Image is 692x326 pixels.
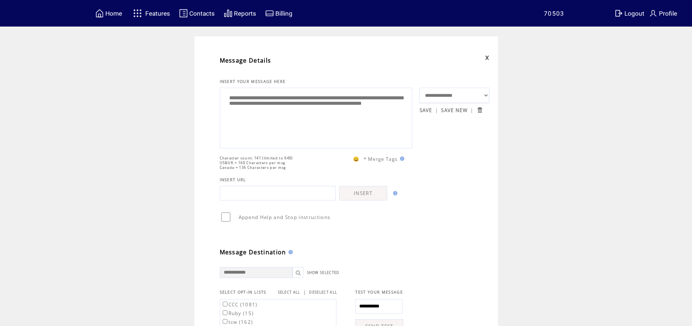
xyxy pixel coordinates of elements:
[309,290,337,295] a: DESELECT ALL
[239,214,331,220] span: Append Help and Stop instructions
[398,156,404,161] img: help.gif
[220,56,271,64] span: Message Details
[303,289,306,295] span: |
[353,156,360,162] span: 😀
[278,290,300,295] a: SELECT ALL
[275,10,292,17] span: Billing
[220,79,286,84] span: INSERT YOUR MESSAGE HERE
[435,107,438,114] span: |
[441,107,468,114] a: SAVE NEW
[130,6,171,20] a: Features
[544,10,564,17] span: 70503
[95,9,104,18] img: home.svg
[265,9,274,18] img: creidtcard.svg
[221,301,258,308] label: CCC (1081)
[648,8,678,19] a: Profile
[391,191,397,195] img: help.gif
[355,290,403,295] span: TEST YOUR MESSAGE
[220,156,293,160] span: Character count: 141 (limited to 640)
[613,8,648,19] a: Logout
[476,107,483,114] input: Submit
[264,8,294,19] a: Billing
[189,10,215,17] span: Contacts
[220,248,286,256] span: Message Destination
[286,250,293,254] img: help.gif
[649,9,657,18] img: profile.svg
[614,9,623,18] img: exit.svg
[221,310,254,317] label: Ruby (15)
[624,10,644,17] span: Logout
[178,8,216,19] a: Contacts
[470,107,473,114] span: |
[223,8,257,19] a: Reports
[94,8,123,19] a: Home
[223,310,227,315] input: Ruby (15)
[307,270,340,275] a: SHOW SELECTED
[105,10,122,17] span: Home
[179,9,188,18] img: contacts.svg
[659,10,677,17] span: Profile
[221,319,253,325] label: tcw (162)
[224,9,232,18] img: chart.svg
[220,165,286,170] span: Canada = 136 Characters per msg
[220,177,246,182] span: INSERT URL
[131,7,144,19] img: features.svg
[145,10,170,17] span: Features
[220,290,267,295] span: SELECT OPT-IN LISTS
[220,160,286,165] span: US&UK = 160 Characters per msg
[223,319,227,324] input: tcw (162)
[223,302,227,306] input: CCC (1081)
[420,107,432,114] a: SAVE
[364,156,398,162] span: * Merge Tags
[234,10,256,17] span: Reports
[339,186,387,200] a: INSERT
